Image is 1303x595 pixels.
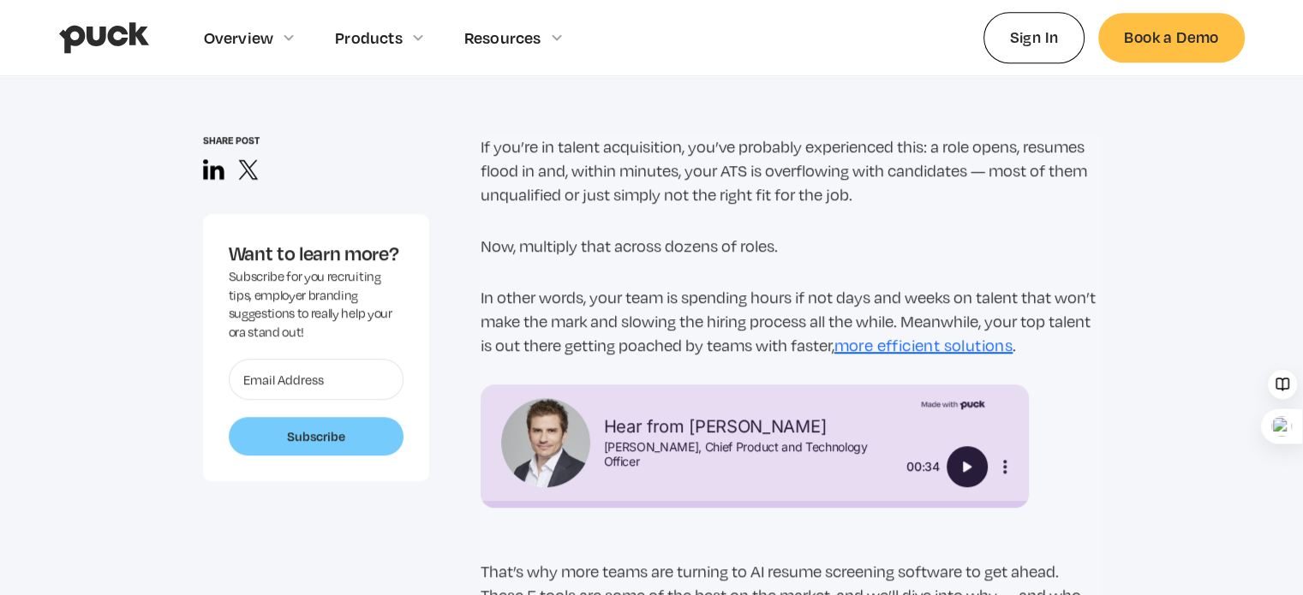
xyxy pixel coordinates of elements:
[892,456,940,477] div: 00:34
[1098,13,1244,62] a: Book a Demo
[229,359,403,400] input: Email Address
[481,508,1101,532] p: ‍
[501,398,590,487] img: Grady Leno headshot
[481,134,1101,206] p: If you’re in talent acquisition, you’ve probably experienced this: a role opens, resumes flood in...
[995,456,1015,477] button: More options
[604,416,885,437] div: Hear from [PERSON_NAME]
[947,446,988,487] button: Play
[335,28,403,47] div: Products
[229,267,403,341] div: Subscribe for you recruiting tips, employer branding suggestions to really help your ora stand out!
[481,285,1101,357] p: In other words, your team is spending hours if not days and weeks on talent that won’t make the m...
[983,12,1085,62] a: Sign In
[604,440,885,469] div: [PERSON_NAME], Chief Product and Technology Officer
[229,417,403,456] input: Subscribe
[481,234,1101,258] p: Now, multiply that across dozens of roles.
[204,28,274,47] div: Overview
[203,134,429,146] div: Share post
[229,359,403,456] form: Want to learn more?
[229,240,403,267] div: Want to learn more?
[921,398,985,409] img: Made with Puck
[464,28,541,47] div: Resources
[834,336,1013,354] a: more efficient solutions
